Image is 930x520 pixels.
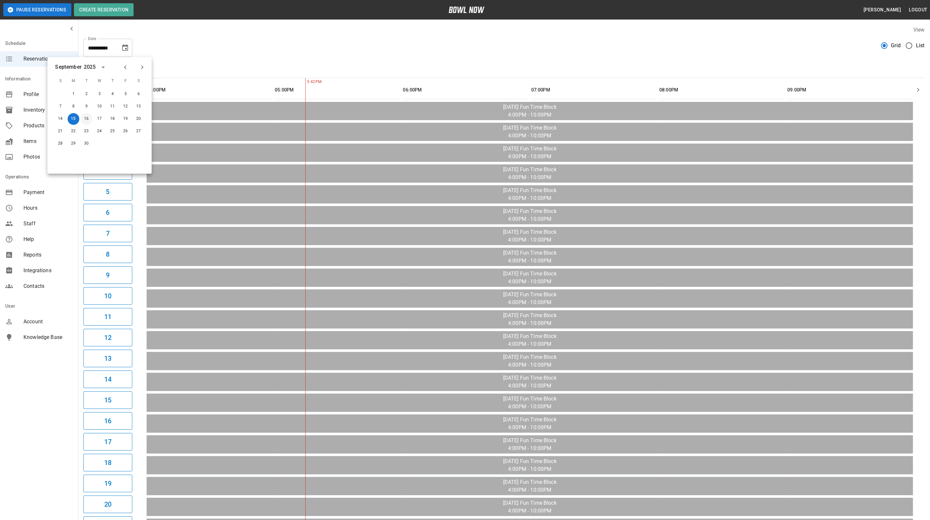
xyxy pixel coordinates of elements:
[83,496,132,513] button: 20
[133,75,145,88] span: S
[83,391,132,409] button: 15
[133,101,145,113] button: Sep 13, 2025
[23,267,73,274] span: Integrations
[83,225,132,242] button: 7
[83,371,132,388] button: 14
[83,183,132,201] button: 5
[133,126,145,137] button: Sep 27, 2025
[861,4,904,16] button: [PERSON_NAME]
[104,499,111,510] h6: 20
[107,89,119,100] button: Sep 4, 2025
[23,204,73,212] span: Hours
[106,270,109,280] h6: 9
[23,106,73,114] span: Inventory
[81,89,93,100] button: Sep 2, 2025
[106,187,109,197] h6: 5
[68,113,80,125] button: Sep 15, 2025
[104,353,111,364] h6: 13
[104,291,111,301] h6: 10
[120,101,132,113] button: Sep 12, 2025
[23,251,73,259] span: Reports
[55,101,66,113] button: Sep 7, 2025
[94,113,106,125] button: Sep 17, 2025
[83,412,132,430] button: 16
[83,62,925,78] div: inventory tabs
[147,81,272,99] th: 04:00PM
[55,126,66,137] button: Sep 21, 2025
[81,126,93,137] button: Sep 23, 2025
[55,138,66,150] button: Sep 28, 2025
[94,126,106,137] button: Sep 24, 2025
[120,126,132,137] button: Sep 26, 2025
[83,308,132,326] button: 11
[104,478,111,489] h6: 19
[83,350,132,367] button: 13
[119,41,132,54] button: Choose date, selected date is Sep 15, 2025
[83,475,132,492] button: 19
[83,204,132,221] button: 6
[133,113,145,125] button: Sep 20, 2025
[83,433,132,451] button: 17
[305,79,307,85] span: 5:42PM
[68,89,80,100] button: Sep 1, 2025
[23,282,73,290] span: Contacts
[97,62,109,73] button: calendar view is open, switch to year view
[55,63,82,71] div: September
[120,113,132,125] button: Sep 19, 2025
[68,126,80,137] button: Sep 22, 2025
[107,126,119,137] button: Sep 25, 2025
[788,81,913,99] th: 09:00PM
[916,42,925,49] span: List
[104,374,111,385] h6: 14
[68,138,80,150] button: Sep 29, 2025
[891,42,901,49] span: Grid
[659,81,785,99] th: 08:00PM
[81,101,93,113] button: Sep 9, 2025
[104,437,111,447] h6: 17
[120,75,132,88] span: F
[68,101,80,113] button: Sep 8, 2025
[106,228,109,239] h6: 7
[275,81,400,99] th: 05:00PM
[83,246,132,263] button: 8
[104,312,111,322] h6: 11
[23,220,73,228] span: Staff
[94,101,106,113] button: Sep 10, 2025
[94,75,106,88] span: W
[23,318,73,326] span: Account
[81,113,93,125] button: Sep 16, 2025
[23,91,73,98] span: Profile
[137,62,148,73] button: Next month
[120,89,132,100] button: Sep 5, 2025
[84,63,96,71] div: 2025
[23,333,73,341] span: Knowledge Base
[55,75,66,88] span: S
[104,332,111,343] h6: 12
[907,4,930,16] button: Logout
[531,81,657,99] th: 07:00PM
[83,329,132,346] button: 12
[23,122,73,130] span: Products
[104,457,111,468] h6: 18
[23,189,73,196] span: Payment
[23,153,73,161] span: Photos
[107,101,119,113] button: Sep 11, 2025
[55,113,66,125] button: Sep 14, 2025
[74,3,134,16] button: Create Reservation
[83,287,132,305] button: 10
[68,75,80,88] span: M
[23,235,73,243] span: Help
[81,138,93,150] button: Sep 30, 2025
[3,3,71,16] button: Pause Reservations
[23,137,73,145] span: Items
[81,75,93,88] span: T
[913,27,925,33] label: View
[133,89,145,100] button: Sep 6, 2025
[107,113,119,125] button: Sep 18, 2025
[83,454,132,471] button: 18
[449,7,485,13] img: logo
[23,55,73,63] span: Reservations
[83,266,132,284] button: 9
[94,89,106,100] button: Sep 3, 2025
[106,249,109,260] h6: 8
